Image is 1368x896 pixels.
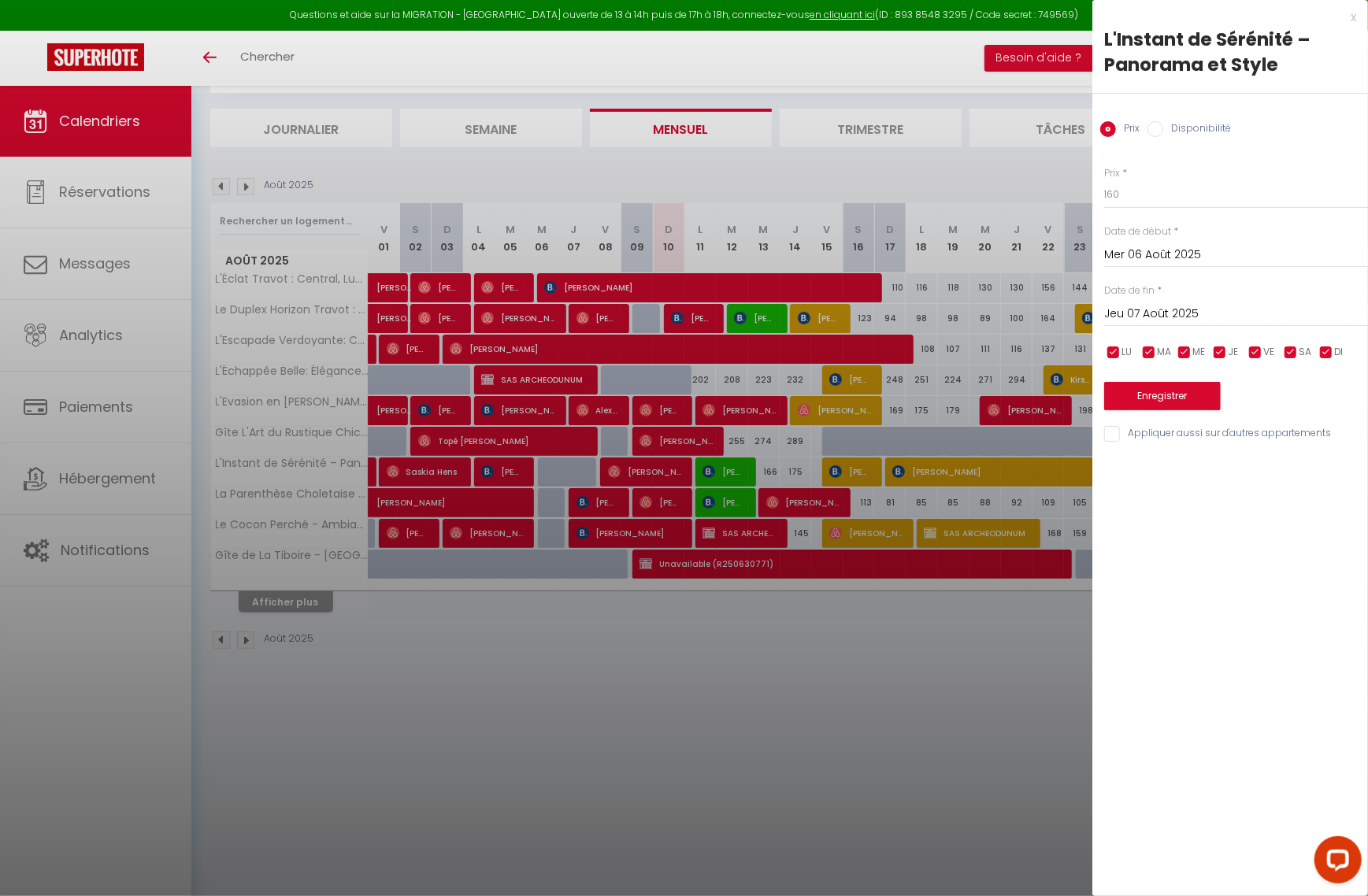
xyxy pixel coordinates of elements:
span: ME [1192,345,1205,360]
span: JE [1228,345,1238,360]
label: Prix [1116,121,1140,139]
span: DI [1334,345,1343,360]
div: x [1092,8,1356,27]
label: Date de début [1104,224,1171,239]
button: Enregistrer [1104,382,1221,410]
iframe: LiveChat chat widget [1302,830,1368,896]
span: LU [1121,345,1132,360]
span: SA [1299,345,1311,360]
label: Disponibilité [1163,121,1231,139]
label: Date de fin [1104,283,1155,298]
span: VE [1263,345,1274,360]
div: L'Instant de Sérénité – Panorama et Style [1104,27,1356,77]
span: MA [1157,345,1171,360]
label: Prix [1104,166,1120,181]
